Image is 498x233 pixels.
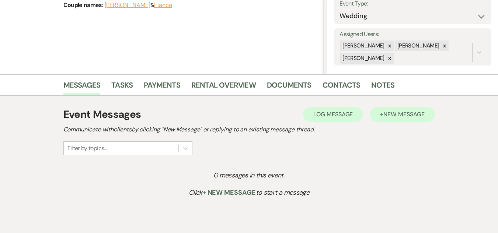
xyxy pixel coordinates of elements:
button: [PERSON_NAME] [105,2,150,8]
h1: Event Messages [63,107,141,122]
p: Click to start a message [78,187,420,198]
a: Payments [144,79,180,95]
div: [PERSON_NAME] [340,40,386,51]
a: Notes [371,79,394,95]
a: Tasks [111,79,133,95]
button: Fiance [154,2,172,8]
p: 0 messages in this event. [78,170,420,181]
div: [PERSON_NAME] [395,40,440,51]
div: [PERSON_NAME] [340,53,386,64]
a: Documents [267,79,311,95]
span: Couple names: [63,1,105,9]
a: Rental Overview [191,79,256,95]
span: New Message [383,110,424,118]
span: & [105,1,172,9]
label: Assigned Users: [339,29,486,40]
h2: Communicate with clients by clicking "New Message" or replying to an existing message thread. [63,125,435,134]
a: Contacts [323,79,361,95]
span: Log Message [313,110,353,118]
span: + New Message [202,188,256,197]
a: Messages [63,79,101,95]
div: Filter by topics... [67,144,107,153]
button: +New Message [370,107,435,122]
button: Log Message [303,107,363,122]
